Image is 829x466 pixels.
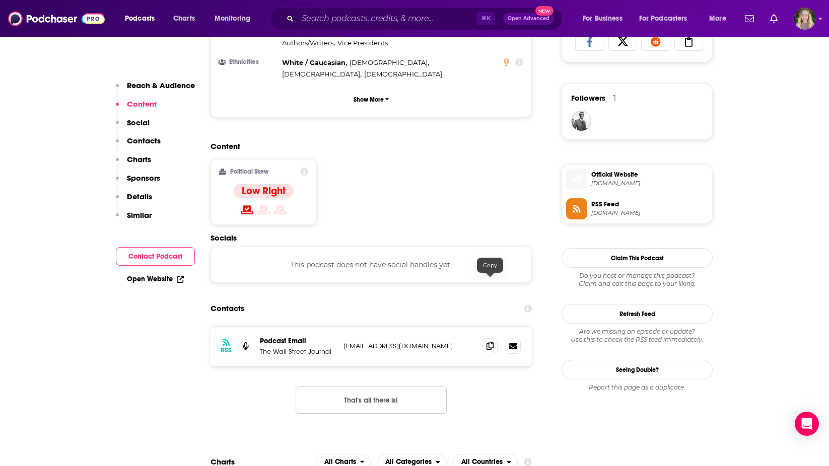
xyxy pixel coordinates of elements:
[282,39,333,47] span: Authors/Writers
[211,233,532,243] h2: Socials
[562,383,713,392] div: Report this page as a duplicate.
[639,12,687,26] span: For Podcasters
[298,11,476,27] input: Search podcasts, credits, & more...
[741,10,758,27] a: Show notifications dropdown
[350,58,428,66] span: [DEMOGRAPHIC_DATA]
[794,8,816,30] img: User Profile
[674,32,704,51] a: Copy Link
[562,272,713,280] span: Do you host or manage this podcast?
[127,192,152,201] p: Details
[508,16,549,21] span: Open Advanced
[562,360,713,379] a: Seeing Double?
[280,7,572,30] div: Search podcasts, credits, & more...
[613,94,616,103] div: 1
[461,458,503,465] span: All Countries
[116,192,152,210] button: Details
[242,185,286,197] h4: Low Right
[583,12,623,26] span: For Business
[282,58,346,66] span: White / Caucasian
[296,386,447,414] button: Nothing here.
[167,11,201,27] a: Charts
[116,173,160,192] button: Sponsors
[8,9,105,28] img: Podchaser - Follow, Share and Rate Podcasts
[230,168,268,175] h2: Political Skew
[766,10,782,27] a: Show notifications dropdown
[477,258,503,273] div: Copy
[591,209,708,217] span: feeds.megaphone.fm
[324,458,356,465] span: All Charts
[566,169,708,190] a: Official Website[DOMAIN_NAME]
[260,347,335,356] p: The Wall Street Journal
[591,170,708,179] span: Official Website
[350,57,429,68] span: ,
[127,81,195,90] p: Reach & Audience
[116,81,195,99] button: Reach & Audience
[591,200,708,209] span: RSS Feed
[343,342,474,350] p: [EMAIL_ADDRESS][DOMAIN_NAME]
[127,173,160,183] p: Sponsors
[576,11,635,27] button: open menu
[116,118,150,136] button: Social
[215,12,250,26] span: Monitoring
[116,99,157,118] button: Content
[127,275,184,283] a: Open Website
[702,11,739,27] button: open menu
[127,154,151,164] p: Charts
[575,32,604,51] a: Share on Facebook
[173,12,195,26] span: Charts
[127,99,157,109] p: Content
[127,210,152,220] p: Similar
[385,458,432,465] span: All Categories
[208,11,263,27] button: open menu
[221,346,232,354] h3: RSS
[260,337,335,345] p: Podcast Email
[633,11,702,27] button: open menu
[282,37,335,49] span: ,
[562,304,713,324] button: Refresh Feed
[795,412,819,436] div: Open Intercom Messenger
[364,70,442,78] span: [DEMOGRAPHIC_DATA]
[116,154,151,173] button: Charts
[282,68,362,80] span: ,
[562,272,713,288] div: Claim and edit this page to your liking.
[709,12,726,26] span: More
[282,57,347,68] span: ,
[116,247,195,266] button: Contact Podcast
[641,32,670,51] a: Share on Reddit
[211,141,524,151] h2: Content
[116,136,161,154] button: Contacts
[282,70,360,78] span: [DEMOGRAPHIC_DATA]
[219,90,523,109] button: Show More
[127,136,161,145] p: Contacts
[608,32,638,51] a: Share on X/Twitter
[566,198,708,219] a: RSS Feed[DOMAIN_NAME]
[591,180,708,187] span: wsj.com
[118,11,168,27] button: open menu
[354,96,384,103] p: Show More
[116,210,152,229] button: Similar
[535,6,554,16] span: New
[211,247,532,283] div: This podcast does not have social handles yet.
[127,118,150,127] p: Social
[476,12,495,25] span: ⌘ K
[337,39,388,47] span: Vice Presidents
[794,8,816,30] span: Logged in as lauren19365
[219,59,278,65] h3: Ethnicities
[211,299,244,318] h2: Contacts
[125,12,155,26] span: Podcasts
[562,248,713,268] button: Claim This Podcast
[571,93,605,103] span: Followers
[571,111,591,131] img: engel_kraus
[794,8,816,30] button: Show profile menu
[503,13,554,25] button: Open AdvancedNew
[562,328,713,344] div: Are we missing an episode or update? Use this to check the RSS feed immediately.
